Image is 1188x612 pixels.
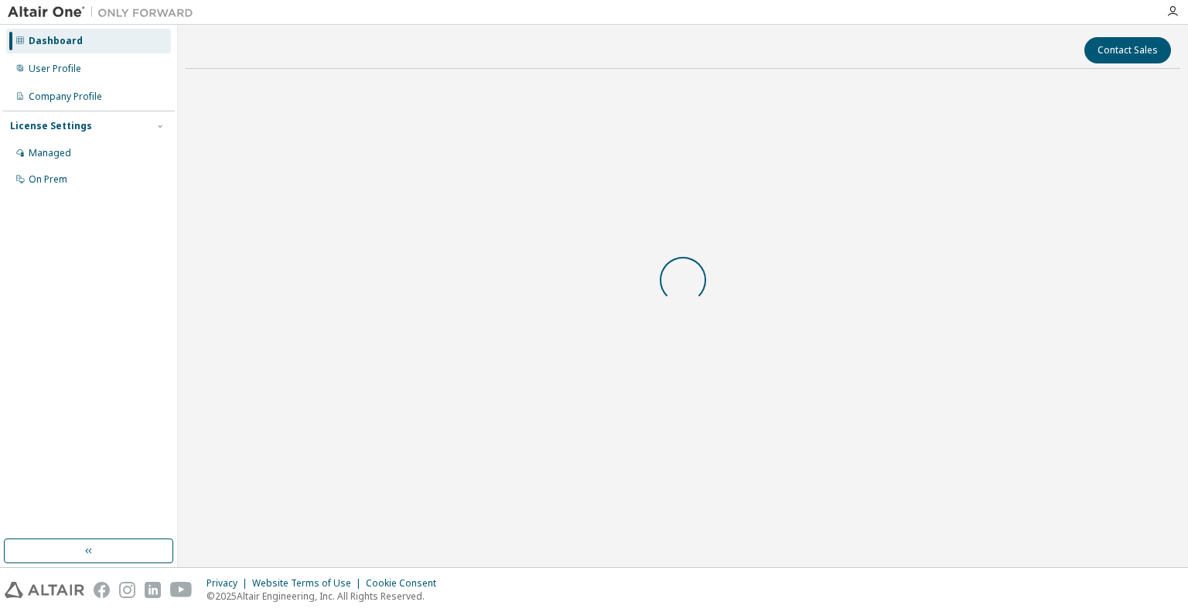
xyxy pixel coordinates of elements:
button: Contact Sales [1084,37,1171,63]
div: User Profile [29,63,81,75]
div: On Prem [29,173,67,186]
img: youtube.svg [170,582,193,598]
img: linkedin.svg [145,582,161,598]
div: Privacy [207,577,252,590]
div: Dashboard [29,35,83,47]
div: Company Profile [29,91,102,103]
div: License Settings [10,120,92,132]
img: instagram.svg [119,582,135,598]
img: Altair One [8,5,201,20]
div: Managed [29,147,71,159]
p: © 2025 Altair Engineering, Inc. All Rights Reserved. [207,590,445,603]
img: facebook.svg [94,582,110,598]
div: Cookie Consent [366,577,445,590]
img: altair_logo.svg [5,582,84,598]
div: Website Terms of Use [252,577,366,590]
